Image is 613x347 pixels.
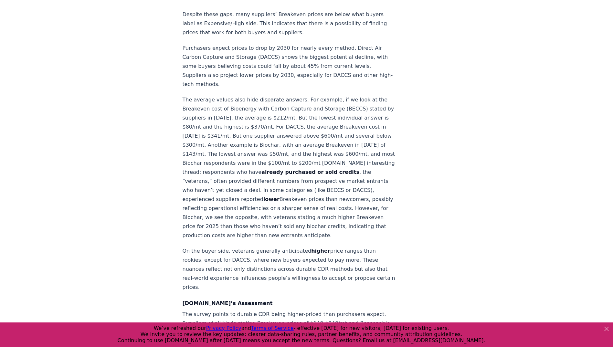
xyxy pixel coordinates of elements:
strong: higher [311,248,330,254]
strong: already purchased or sold credits [261,169,359,175]
strong: lower [263,196,280,202]
p: The average values also hide disparate answers. For example, if we look at the Breakeven cost of ... [183,95,396,240]
strong: [DOMAIN_NAME]’s Assessment [183,300,273,306]
p: Purchasers expect prices to drop by 2030 for nearly every method. Direct Air Carbon Capture and S... [183,44,396,89]
p: On the buyer side, veterans generally anticipated price ranges than rookies, except for DACCS, wh... [183,247,396,292]
p: Despite these gaps, many suppliers’ Breakeven prices are below what buyers label as Expensive/Hig... [183,10,396,37]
